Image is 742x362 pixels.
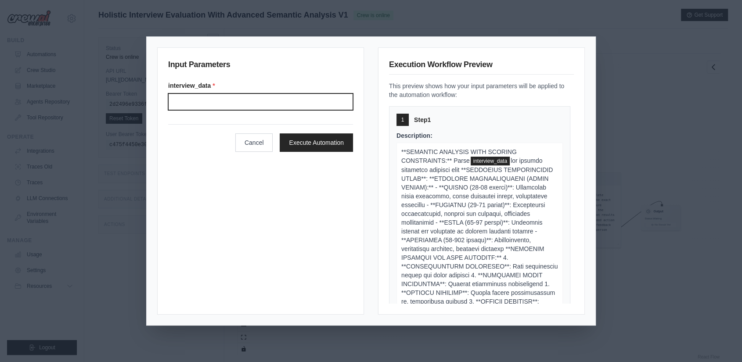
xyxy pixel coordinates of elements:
[401,116,404,123] span: 1
[389,58,574,75] h3: Execution Workflow Preview
[168,81,353,90] label: interview_data
[396,132,432,139] span: Description:
[168,58,353,74] h3: Input Parameters
[235,133,273,152] button: Cancel
[471,157,510,165] span: interview_data
[414,115,431,124] span: Step 1
[401,148,517,164] span: **SEMANTIC ANALYSIS WITH SCORING CONSTRAINTS:** Parse
[698,320,742,362] iframe: Chat Widget
[280,133,353,152] button: Execute Automation
[389,82,574,99] p: This preview shows how your input parameters will be applied to the automation workflow:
